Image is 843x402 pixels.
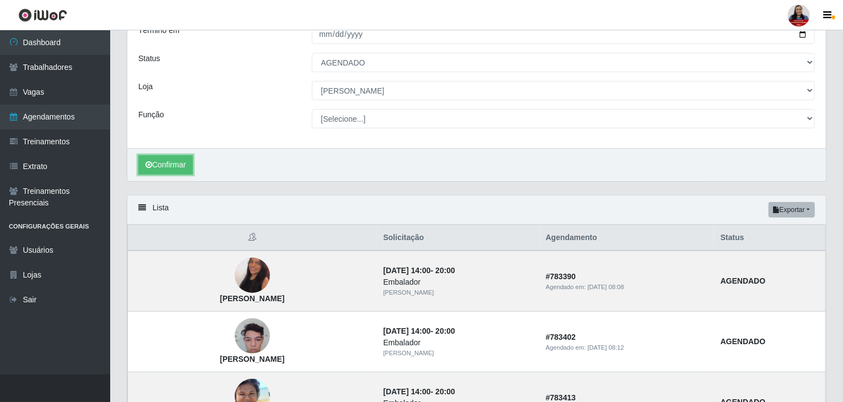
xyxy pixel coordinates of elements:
button: Exportar [769,202,815,218]
th: Agendamento [539,225,714,251]
strong: - [383,266,455,275]
img: CoreUI Logo [18,8,67,22]
time: [DATE] 14:00 [383,387,431,396]
strong: [PERSON_NAME] [220,294,284,303]
time: 20:00 [435,327,455,335]
time: 20:00 [435,387,455,396]
label: Função [138,109,164,121]
div: Lista [127,195,826,225]
time: [DATE] 14:00 [383,327,431,335]
label: Término em [138,25,180,36]
th: Solicitação [377,225,539,251]
div: Agendado em: [546,343,707,352]
label: Status [138,53,160,64]
strong: # 783402 [546,333,576,341]
button: Confirmar [138,155,193,175]
img: Arlem Cristina Soares Nunes [235,245,270,307]
strong: AGENDADO [721,337,766,346]
div: [PERSON_NAME] [383,288,533,297]
strong: - [383,327,455,335]
strong: AGENDADO [721,276,766,285]
div: Embalador [383,337,533,349]
time: 20:00 [435,266,455,275]
div: [PERSON_NAME] [383,349,533,358]
strong: [PERSON_NAME] [220,355,284,363]
strong: # 783390 [546,272,576,281]
th: Status [714,225,826,251]
strong: - [383,387,455,396]
time: [DATE] 08:08 [587,284,624,290]
img: Francisco Jeferson Queiroz Beserra [235,313,270,360]
div: Agendado em: [546,283,707,292]
strong: # 783413 [546,393,576,402]
div: Embalador [383,276,533,288]
time: [DATE] 08:12 [587,344,624,351]
input: 00/00/0000 [312,25,815,44]
label: Loja [138,81,153,93]
time: [DATE] 14:00 [383,266,431,275]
